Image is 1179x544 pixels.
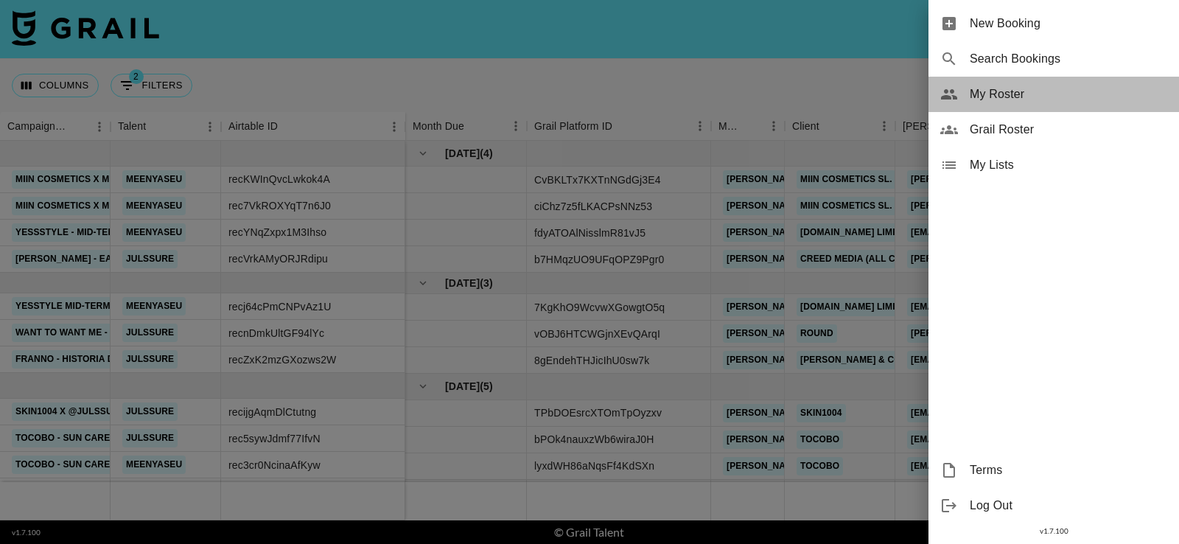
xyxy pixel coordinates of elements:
div: v 1.7.100 [928,523,1179,539]
div: Terms [928,453,1179,488]
span: Grail Roster [970,121,1167,139]
span: Log Out [970,497,1167,515]
div: Grail Roster [928,112,1179,147]
span: Search Bookings [970,50,1167,68]
span: Terms [970,461,1167,479]
span: New Booking [970,15,1167,32]
div: Search Bookings [928,41,1179,77]
span: My Lists [970,156,1167,174]
div: My Roster [928,77,1179,112]
span: My Roster [970,86,1167,103]
div: My Lists [928,147,1179,183]
div: Log Out [928,488,1179,523]
div: New Booking [928,6,1179,41]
